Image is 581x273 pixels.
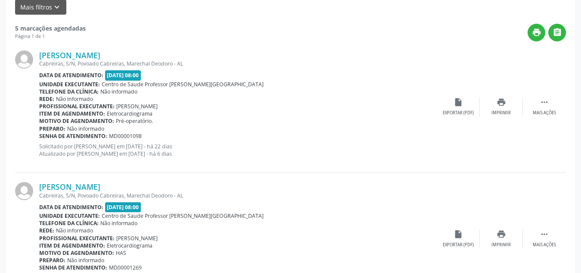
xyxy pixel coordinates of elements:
span: [DATE] 08:00 [105,70,141,80]
i: print [497,229,506,239]
div: Página 1 de 1 [15,33,86,40]
span: Pré-operatório. [116,117,153,125]
b: Telefone da clínica: [39,220,99,227]
div: Exportar (PDF) [443,110,474,116]
a: [PERSON_NAME] [39,182,100,191]
strong: 5 marcações agendadas [15,24,86,32]
b: Unidade executante: [39,81,100,88]
b: Item de agendamento: [39,110,105,117]
span: MD00001098 [109,132,142,140]
b: Item de agendamento: [39,242,105,249]
span: Não informado [100,220,137,227]
b: Profissional executante: [39,235,115,242]
b: Unidade executante: [39,212,100,220]
span: Centro de Saude Professor [PERSON_NAME][GEOGRAPHIC_DATA] [102,81,264,88]
b: Profissional executante: [39,103,115,110]
span: Não informado [56,95,93,103]
b: Senha de atendimento: [39,264,107,271]
i:  [540,229,549,239]
span: Não informado [67,257,104,264]
b: Preparo: [39,125,65,132]
div: Imprimir [491,110,511,116]
span: Eletrocardiograma [107,242,152,249]
b: Data de atendimento: [39,72,103,79]
i: print [497,97,506,107]
i: insert_drive_file [454,97,463,107]
span: [DATE] 08:00 [105,202,141,212]
i: print [532,28,541,37]
div: Exportar (PDF) [443,242,474,248]
div: Cabreiras, S/N, Povoado Cabreiras, Marechal Deodoro - AL [39,192,437,199]
i:  [540,97,549,107]
img: img [15,50,33,69]
span: Centro de Saude Professor [PERSON_NAME][GEOGRAPHIC_DATA] [102,212,264,220]
span: Não informado [56,227,93,234]
b: Senha de atendimento: [39,132,107,140]
a: [PERSON_NAME] [39,50,100,60]
b: Preparo: [39,257,65,264]
i: insert_drive_file [454,229,463,239]
span: [PERSON_NAME] [116,103,158,110]
b: Data de atendimento: [39,204,103,211]
i: keyboard_arrow_down [52,3,62,12]
span: [PERSON_NAME] [116,235,158,242]
div: Imprimir [491,242,511,248]
div: Cabreiras, S/N, Povoado Cabreiras, Marechal Deodoro - AL [39,60,437,67]
b: Telefone da clínica: [39,88,99,95]
div: Mais ações [533,110,556,116]
button:  [548,24,566,41]
p: Solicitado por [PERSON_NAME] em [DATE] - há 22 dias Atualizado por [PERSON_NAME] em [DATE] - há 6... [39,143,437,157]
b: Rede: [39,227,54,234]
b: Rede: [39,95,54,103]
b: Motivo de agendamento: [39,249,114,257]
b: Motivo de agendamento: [39,117,114,125]
button: print [528,24,545,41]
img: img [15,182,33,200]
span: Não informado [100,88,137,95]
div: Mais ações [533,242,556,248]
span: HAS [116,249,126,257]
span: Não informado [67,125,104,132]
span: Eletrocardiograma [107,110,152,117]
i:  [553,28,562,37]
span: MD00001269 [109,264,142,271]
